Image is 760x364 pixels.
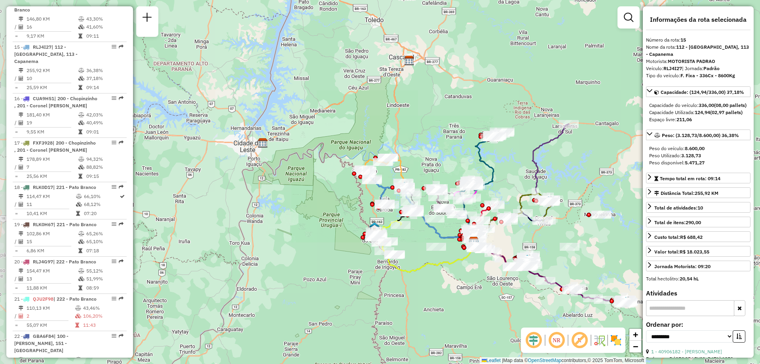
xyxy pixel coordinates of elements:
[646,86,750,97] a: Capacidade: (124,94/336,00) 37,18%
[86,128,123,136] td: 09:01
[646,290,750,297] h4: Atividades
[646,355,750,362] div: Endereço: R [GEOGRAPHIC_DATA] 1858
[646,246,750,257] a: Valor total:R$ 18.023,55
[14,84,18,91] td: =
[86,284,123,292] td: 08:59
[19,314,23,318] i: Total de Atividades
[26,74,78,82] td: 10
[78,157,84,162] i: % de utilização do peso
[467,244,486,252] div: Atividade não roteirizada - IVOMAR DA SILVA BORG
[19,165,23,170] i: Total de Atividades
[19,306,23,311] i: Distância Total
[26,84,78,91] td: 25,59 KM
[76,202,82,207] i: % de utilização da cubagem
[378,154,398,162] div: Atividade não roteirizada - JOSE JOAQUIM FLORIAN
[26,172,78,180] td: 25,56 KM
[26,23,78,31] td: 16
[119,296,123,301] em: Rota exportada
[83,312,123,320] td: 106,20%
[661,89,744,95] span: Capacidade: (124,94/336,00) 37,18%
[660,175,720,181] span: Tempo total em rota: 09:14
[699,102,714,108] strong: 336,00
[78,85,82,90] i: Tempo total em rota
[78,174,82,179] i: Tempo total em rota
[646,202,750,213] a: Total de atividades:10
[86,163,123,171] td: 88,82%
[78,165,84,170] i: % de utilização da cubagem
[686,219,701,225] strong: 290,00
[19,120,23,125] i: Total de Atividades
[649,159,747,166] div: Peso disponível:
[53,259,96,265] span: | 222 - Pato Branco
[629,329,641,341] a: Zoom in
[646,231,750,242] a: Custo total:R$ 688,42
[663,65,682,71] strong: RLJ4I27
[112,296,116,301] em: Opções
[695,190,718,196] span: 255,92 KM
[33,333,54,339] span: GBA6F84
[75,306,81,311] i: % de utilização do peso
[19,112,23,117] i: Distância Total
[654,190,718,197] div: Distância Total:
[78,276,84,281] i: % de utilização da cubagem
[649,102,747,109] div: Capacidade do veículo:
[522,254,532,265] img: 706 UDC Light Pato Branco
[33,184,53,190] span: RLK0D17
[86,172,123,180] td: 09:15
[26,32,78,40] td: 9,17 KM
[646,142,750,170] div: Peso: (3.128,73/8.600,00) 36,38%
[367,231,386,239] div: Atividade não roteirizada - MANFROI SUPERMERCADO
[14,172,18,180] td: =
[83,356,123,364] td: 95,50%
[685,160,705,166] strong: 5.471,27
[78,112,84,117] i: % de utilização do peso
[112,44,116,49] em: Opções
[14,247,18,255] td: =
[486,132,506,140] div: Atividade não roteirizada - SERGIO RUZCISKI
[695,109,710,115] strong: 124,94
[633,341,638,351] span: −
[14,184,96,190] span: 18 -
[53,221,97,227] span: | 221 - Pato Branco
[646,261,750,271] a: Jornada Motorista: 09:20
[480,357,646,364] div: Map data © contributors,© 2025 TomTom, Microsoft
[646,99,750,126] div: Capacidade: (124,94/336,00) 37,18%
[654,248,709,255] div: Valor total:
[119,259,123,264] em: Rota exportada
[33,259,53,265] span: RLJ4G97
[494,129,514,137] div: Atividade não roteirizada - MILTON JOSE DUTKEVICZ
[86,111,123,119] td: 42,03%
[14,95,97,109] span: | 200 - Chopinzinho , 201 - Coronel [PERSON_NAME]
[14,210,18,217] td: =
[33,95,54,101] span: CUA9H51
[681,152,701,158] strong: 3.128,73
[646,320,750,329] label: Ordenar por:
[26,267,78,275] td: 154,47 KM
[78,239,84,244] i: % de utilização da cubagem
[86,74,123,82] td: 37,18%
[84,200,119,208] td: 68,12%
[26,275,78,283] td: 13
[633,330,638,339] span: +
[19,231,23,236] i: Distância Total
[646,58,750,65] div: Motorista:
[112,185,116,189] em: Opções
[86,247,123,255] td: 07:18
[78,25,84,29] i: % de utilização da cubagem
[26,238,78,246] td: 15
[26,128,78,136] td: 9,55 KM
[662,132,739,138] span: Peso: (3.128,73/8.600,00) 36,38%
[682,65,720,71] span: | Jornada:
[78,34,82,38] i: Tempo total em rota
[654,234,703,241] div: Custo total:
[649,116,747,123] div: Espaço livre:
[710,109,743,115] strong: (02,97 pallets)
[373,158,393,166] div: Atividade não roteirizada - GILVANO CARLOS DE SO
[621,296,631,307] img: Palmas
[502,358,503,363] span: |
[14,163,18,171] td: /
[26,200,76,208] td: 11
[14,333,68,353] span: | 100 - [PERSON_NAME], 151 - [GEOGRAPHIC_DATA]
[33,140,53,146] span: FXF3928
[19,276,23,281] i: Total de Atividades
